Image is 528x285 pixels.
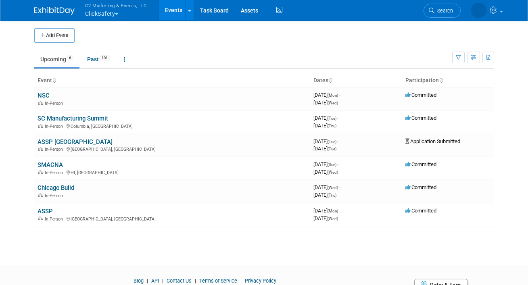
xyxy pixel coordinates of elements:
span: In-Person [45,147,65,152]
span: - [339,208,340,214]
span: (Mon) [328,209,338,213]
span: [DATE] [313,169,338,175]
a: NSC [38,92,50,99]
a: API [151,278,159,284]
a: Blog [134,278,144,284]
span: [DATE] [313,115,339,121]
span: (Wed) [328,170,338,175]
span: | [145,278,150,284]
span: (Tue) [328,147,336,151]
span: Search [434,8,453,14]
a: Terms of Service [199,278,237,284]
span: [DATE] [313,100,338,106]
span: [DATE] [313,208,340,214]
span: (Wed) [328,216,338,221]
img: In-Person Event [38,193,43,197]
span: - [339,184,340,190]
span: | [160,278,165,284]
span: | [238,278,244,284]
div: [GEOGRAPHIC_DATA], [GEOGRAPHIC_DATA] [38,215,307,222]
span: (Tue) [328,139,336,144]
a: Contact Us [167,278,192,284]
a: Past101 [81,52,116,67]
span: [DATE] [313,123,336,129]
th: Dates [310,74,402,87]
a: ASSP [38,208,53,215]
span: G2 Marketing & Events, LLC [85,1,147,10]
span: In-Person [45,124,65,129]
a: Sort by Event Name [52,77,56,83]
span: Committed [405,115,436,121]
span: Application Submitted [405,138,460,144]
img: In-Person Event [38,124,43,128]
span: (Thu) [328,124,336,128]
img: In-Person Event [38,101,43,105]
span: [DATE] [313,215,338,221]
a: Sort by Start Date [328,77,332,83]
a: Search [424,4,461,18]
span: (Sun) [328,162,336,167]
a: SMACNA [38,161,63,169]
span: In-Person [45,193,65,198]
button: Add Event [34,28,75,43]
a: Chicago Build [38,184,74,191]
a: Sort by Participation Type [439,77,443,83]
img: ExhibitDay [34,7,75,15]
a: Upcoming6 [34,52,79,67]
span: - [338,115,339,121]
a: ASSP [GEOGRAPHIC_DATA] [38,138,113,146]
span: (Tue) [328,116,336,121]
span: Committed [405,184,436,190]
span: Committed [405,208,436,214]
div: Columbia, [GEOGRAPHIC_DATA] [38,123,307,129]
span: [DATE] [313,138,339,144]
img: In-Person Event [38,170,43,174]
span: In-Person [45,216,65,222]
span: [DATE] [313,92,340,98]
span: (Wed) [328,185,338,190]
span: (Mon) [328,93,338,98]
img: In-Person Event [38,216,43,221]
a: Privacy Policy [245,278,276,284]
span: - [338,161,339,167]
span: (Thu) [328,193,336,198]
img: In-Person Event [38,147,43,151]
span: In-Person [45,101,65,106]
span: Committed [405,161,436,167]
span: | [193,278,198,284]
div: HI, [GEOGRAPHIC_DATA] [38,169,307,175]
span: Committed [405,92,436,98]
a: SC Manufacturing Summit [38,115,108,122]
span: [DATE] [313,161,339,167]
th: Event [34,74,310,87]
span: In-Person [45,170,65,175]
span: - [339,92,340,98]
span: [DATE] [313,184,340,190]
span: [DATE] [313,192,336,198]
span: [DATE] [313,146,336,152]
img: Nora McQuillan [471,3,486,18]
th: Participation [402,74,494,87]
span: - [338,138,339,144]
span: (Wed) [328,101,338,105]
span: 101 [99,55,110,61]
span: 6 [67,55,73,61]
div: [GEOGRAPHIC_DATA], [GEOGRAPHIC_DATA] [38,146,307,152]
